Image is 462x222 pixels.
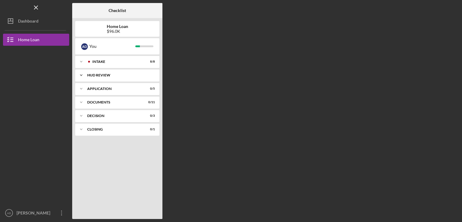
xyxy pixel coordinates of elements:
div: 0 / 5 [144,87,155,91]
div: Application [87,87,140,91]
div: $96.0K [107,29,128,34]
text: AD [7,211,11,215]
div: 8 / 8 [144,60,155,63]
div: A D [81,43,88,50]
div: 0 / 11 [144,100,155,104]
div: 0 / 1 [144,128,155,131]
div: Closing [87,128,140,131]
div: [PERSON_NAME] [15,207,54,220]
button: AD[PERSON_NAME] [3,207,69,219]
button: Dashboard [3,15,69,27]
button: Home Loan [3,34,69,46]
div: 0 / 3 [144,114,155,118]
div: Documents [87,100,140,104]
div: HUD Review [87,73,152,77]
b: Home Loan [107,24,128,29]
div: Dashboard [18,15,38,29]
b: Checklist [109,8,126,13]
div: You [89,41,135,51]
div: Intake [92,60,140,63]
div: Home Loan [18,34,39,47]
div: Decision [87,114,140,118]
